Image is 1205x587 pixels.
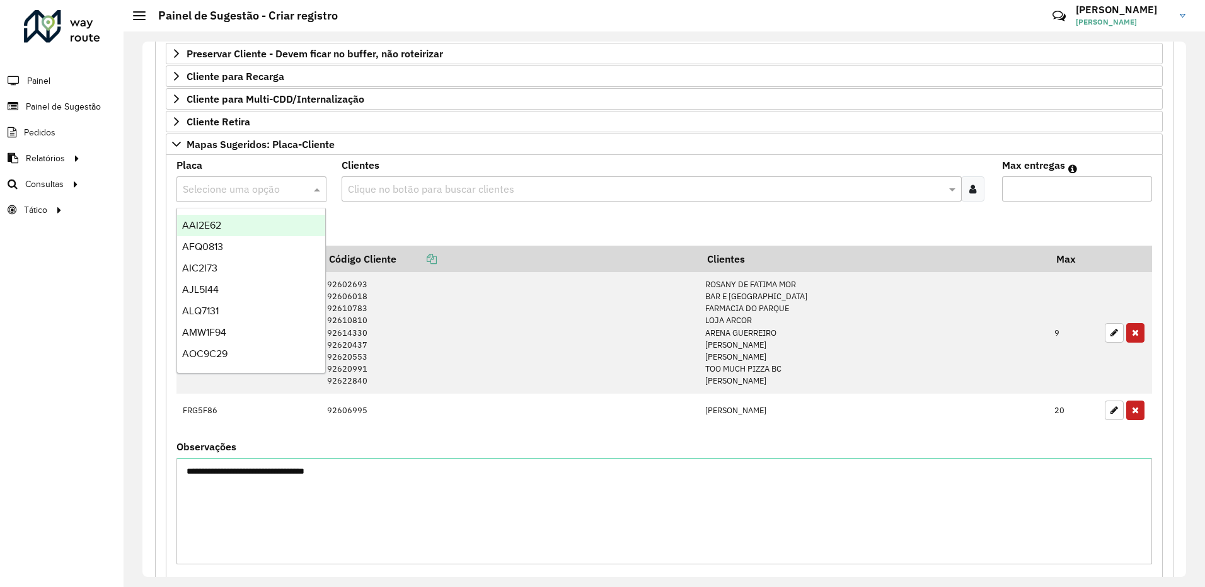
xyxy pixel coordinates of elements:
a: Cliente para Recarga [166,66,1163,87]
th: Clientes [699,246,1048,272]
a: Preservar Cliente - Devem ficar no buffer, não roteirizar [166,43,1163,64]
a: Copiar [396,253,437,265]
label: Clientes [342,157,379,173]
span: AFQ0813 [182,241,223,252]
h2: Painel de Sugestão - Criar registro [146,9,338,23]
ng-dropdown-panel: Options list [176,208,326,373]
a: Cliente para Multi-CDD/Internalização [166,88,1163,110]
span: AMW1F94 [182,327,226,338]
span: AJL5I44 [182,284,219,295]
h3: [PERSON_NAME] [1076,4,1170,16]
th: Max [1048,246,1098,272]
span: AIC2I73 [182,263,217,273]
span: AAI2E62 [182,220,221,231]
span: Relatórios [26,152,65,165]
td: 92606995 [320,394,698,426]
span: Consultas [25,178,64,191]
label: Max entregas [1002,157,1065,173]
td: 20 [1048,394,1098,426]
span: Cliente para Recarga [187,71,284,81]
span: Cliente Retira [187,117,250,127]
label: Placa [176,157,202,173]
span: Preservar Cliente - Devem ficar no buffer, não roteirizar [187,48,443,59]
span: [PERSON_NAME] [1076,16,1170,28]
span: Pedidos [24,126,55,139]
span: ALQ7131 [182,305,219,316]
span: Cliente para Multi-CDD/Internalização [187,94,364,104]
span: Painel [27,74,50,88]
div: Mapas Sugeridos: Placa-Cliente [166,155,1163,581]
span: AOC9C29 [182,348,228,359]
span: Tático [24,203,47,217]
em: Máximo de clientes que serão colocados na mesma rota com os clientes informados [1068,164,1077,174]
a: Contato Rápido [1046,3,1073,30]
span: Painel de Sugestão [26,100,101,113]
td: 92602693 92606018 92610783 92610810 92614330 92620437 92620553 92620991 92622840 [320,272,698,394]
th: Código Cliente [320,246,698,272]
label: Observações [176,439,236,454]
td: ROSANY DE FATIMA MOR BAR E [GEOGRAPHIC_DATA] FARMACIA DO PARQUE LOJA ARCOR ARENA GUERREIRO [PERSO... [699,272,1048,394]
span: Mapas Sugeridos: Placa-Cliente [187,139,335,149]
td: [PERSON_NAME] [699,394,1048,426]
a: Mapas Sugeridos: Placa-Cliente [166,134,1163,155]
a: Cliente Retira [166,111,1163,132]
td: 9 [1048,272,1098,394]
td: FRG5F86 [176,394,320,426]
